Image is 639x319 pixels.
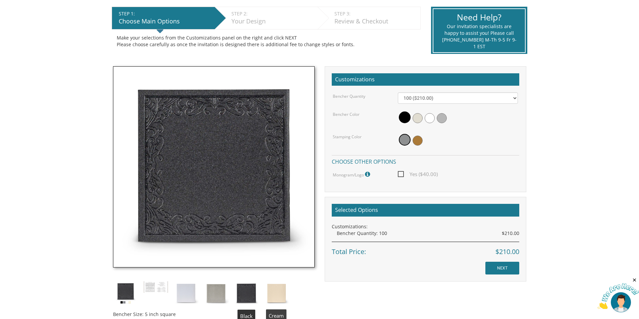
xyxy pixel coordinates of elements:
div: Review & Checkout [334,17,417,26]
div: STEP 3: [334,10,417,17]
h2: Selected Options [332,204,519,217]
label: Bencher Color [333,111,360,117]
div: Total Price: [332,242,519,257]
div: STEP 2: [231,10,314,17]
div: Make your selections from the Customizations panel on the right and click NEXT Please choose care... [117,34,416,48]
label: Stamping Color [333,134,362,140]
div: Choose Main Options [119,17,211,26]
input: NEXT [485,262,519,274]
iframe: chat widget [597,277,639,309]
span: $210.00 [495,247,519,257]
div: Bencher Quantity: 100 [337,230,519,237]
div: Our invitation specialists are happy to assist you! Please call [PHONE_NUMBER] M-Th 9-5 Fr 9-1 EST [442,23,517,50]
h2: Customizations [332,73,519,86]
img: bp%20bencher%20inside%201.JPG [143,281,168,294]
label: Bencher Quantity [333,93,365,99]
img: white_shimmer.jpg [173,281,199,306]
label: Monogram/Logo [333,170,372,179]
img: tiferes_shimmer.jpg [113,281,138,306]
h4: Choose other options [332,155,519,167]
span: Yes ($40.00) [398,170,438,178]
div: Customizations: [332,223,519,230]
img: silver_shimmer.jpg [204,281,229,306]
span: $210.00 [502,230,519,237]
div: Need Help? [442,11,517,23]
img: cream_shimmer.jpg [264,281,289,306]
img: black_shimmer.jpg [113,66,315,267]
img: black_shimmer.jpg [234,281,259,306]
div: Your Design [231,17,314,26]
div: STEP 1: [119,10,211,17]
